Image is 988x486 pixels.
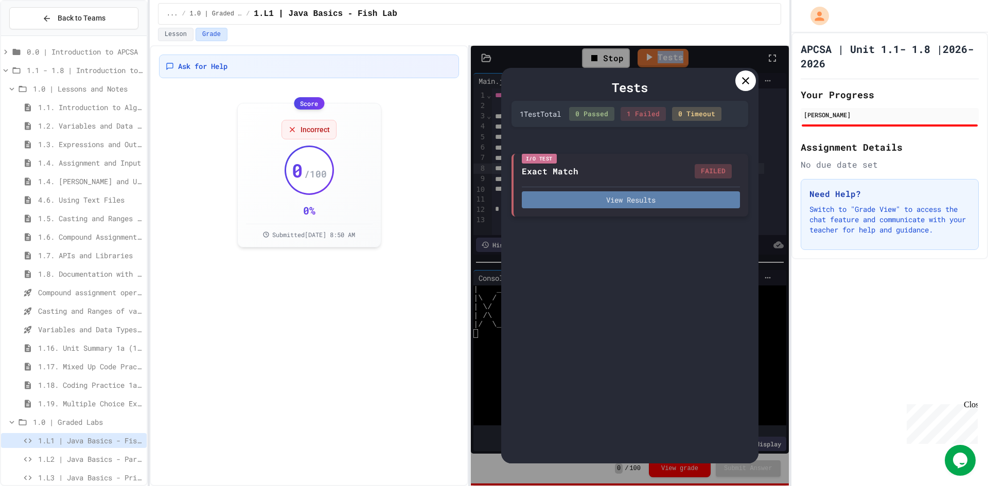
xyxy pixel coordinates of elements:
[801,87,979,102] h2: Your Progress
[38,472,143,483] span: 1.L3 | Java Basics - Printing Code Lab
[178,61,227,71] span: Ask for Help
[569,107,614,121] div: 0 Passed
[294,97,324,110] div: Score
[38,194,143,205] span: 4.6. Using Text Files
[4,4,71,65] div: Chat with us now!Close
[38,231,143,242] span: 1.6. Compound Assignment Operators
[167,10,178,18] span: ...
[801,140,979,154] h2: Assignment Details
[303,203,315,218] div: 0 %
[809,204,970,235] p: Switch to "Grade View" to access the chat feature and communicate with your teacher for help and ...
[695,164,732,178] div: FAILED
[38,120,143,131] span: 1.2. Variables and Data Types
[804,110,976,119] div: [PERSON_NAME]
[38,213,143,224] span: 1.5. Casting and Ranges of Values
[809,188,970,200] h3: Need Help?
[27,65,143,76] span: 1.1 - 1.8 | Introduction to Java
[38,139,143,150] span: 1.3. Expressions and Output [New]
[292,160,303,181] span: 0
[9,7,138,29] button: Back to Teams
[182,10,185,18] span: /
[945,445,978,476] iframe: chat widget
[301,124,330,135] span: Incorrect
[522,154,557,164] div: I/O Test
[38,287,143,298] span: Compound assignment operators - Quiz
[246,10,250,18] span: /
[38,268,143,279] span: 1.8. Documentation with Comments and Preconditions
[38,176,143,187] span: 1.4. [PERSON_NAME] and User Input
[38,305,143,316] span: Casting and Ranges of variables - Quiz
[158,28,193,41] button: Lesson
[38,454,143,464] span: 1.L2 | Java Basics - Paragraphs Lab
[38,324,143,335] span: Variables and Data Types - Quiz
[304,167,327,181] span: / 100
[254,8,397,20] span: 1.L1 | Java Basics - Fish Lab
[190,10,242,18] span: 1.0 | Graded Labs
[38,102,143,113] span: 1.1. Introduction to Algorithms, Programming, and Compilers
[33,83,143,94] span: 1.0 | Lessons and Notes
[38,435,143,446] span: 1.L1 | Java Basics - Fish Lab
[522,165,578,177] div: Exact Match
[621,107,666,121] div: 1 Failed
[520,109,561,119] div: 1 Test Total
[522,191,740,208] button: View Results
[27,46,143,57] span: 0.0 | Introduction to APCSA
[801,42,979,70] h1: APCSA | Unit 1.1- 1.8 |2026-2026
[38,250,143,261] span: 1.7. APIs and Libraries
[38,398,143,409] span: 1.19. Multiple Choice Exercises for Unit 1a (1.1-1.6)
[33,417,143,427] span: 1.0 | Graded Labs
[672,107,721,121] div: 0 Timeout
[196,28,227,41] button: Grade
[903,400,978,444] iframe: chat widget
[272,230,355,239] span: Submitted [DATE] 8:50 AM
[38,343,143,353] span: 1.16. Unit Summary 1a (1.1-1.6)
[58,13,105,24] span: Back to Teams
[800,4,832,28] div: My Account
[38,361,143,372] span: 1.17. Mixed Up Code Practice 1.1-1.6
[38,157,143,168] span: 1.4. Assignment and Input
[511,78,748,97] div: Tests
[38,380,143,390] span: 1.18. Coding Practice 1a (1.1-1.6)
[801,158,979,171] div: No due date set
